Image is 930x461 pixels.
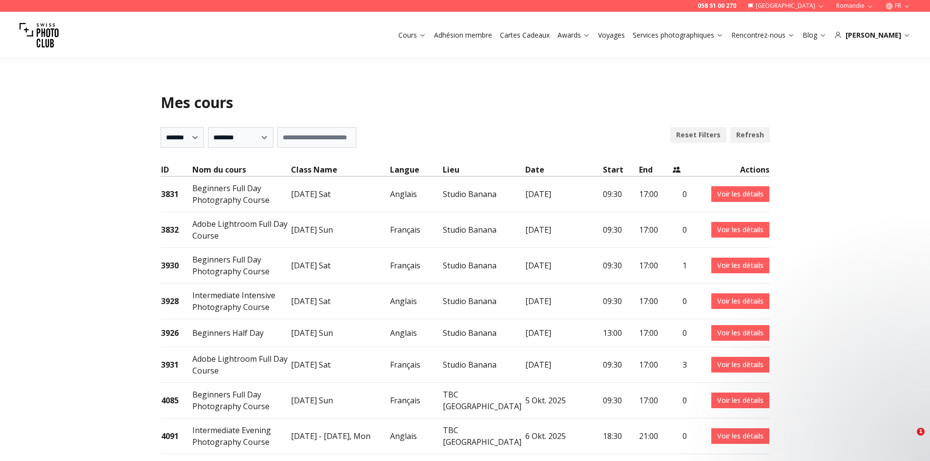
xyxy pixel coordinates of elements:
a: Voir les détails [711,258,769,273]
a: Voir les détails [711,222,769,238]
button: Cours [394,28,430,42]
th: Nom du cours [192,163,291,176]
a: Voyages [598,30,625,40]
td: 09:30 [602,347,639,383]
a: Blog [803,30,827,40]
td: Beginners Full Day Photography Course [192,176,291,212]
a: Cours [398,30,426,40]
td: 18:30 [602,418,639,454]
td: Adobe Lightroom Full Day Course [192,347,291,383]
td: 13:00 [602,319,639,347]
td: [DATE] [525,212,602,248]
td: Studio Banana [442,284,525,319]
button: Adhésion membre [430,28,496,42]
td: 17:00 [639,248,672,284]
b: Reset Filters [676,130,721,140]
td: 17:00 [639,284,672,319]
button: Awards [554,28,594,42]
td: Anglais [390,319,442,347]
td: [DATE] Sun [290,383,390,418]
td: Anglais [390,176,442,212]
td: [DATE] Sat [290,347,390,383]
td: Français [390,347,442,383]
button: Rencontrez-nous [727,28,799,42]
div: [PERSON_NAME] [834,30,910,40]
td: 09:30 [602,212,639,248]
td: [DATE] [525,284,602,319]
td: 17:00 [639,176,672,212]
td: 17:00 [639,319,672,347]
a: Adhésion membre [434,30,492,40]
a: Voir les détails [711,325,769,341]
td: 17:00 [639,347,672,383]
td: 3 [672,347,687,383]
td: Français [390,383,442,418]
td: Anglais [390,418,442,454]
td: 3926 [161,319,192,347]
td: Studio Banana [442,212,525,248]
td: Studio Banana [442,176,525,212]
td: 09:30 [602,248,639,284]
td: [DATE] Sat [290,284,390,319]
th: Langue [390,163,442,176]
td: 09:30 [602,284,639,319]
td: 0 [672,176,687,212]
button: Voyages [594,28,629,42]
button: Cartes Cadeaux [496,28,554,42]
img: Swiss photo club [20,16,59,55]
a: Voir les détails [711,293,769,309]
td: [DATE] Sat [290,248,390,284]
td: Anglais [390,284,442,319]
td: 17:00 [639,383,672,418]
td: Intermediate Evening Photography Course [192,418,291,454]
td: Français [390,248,442,284]
td: 3931 [161,347,192,383]
td: 09:30 [602,383,639,418]
td: Beginners Half Day [192,319,291,347]
td: Adobe Lightroom Full Day Course [192,212,291,248]
td: [DATE] [525,347,602,383]
td: [DATE] [525,319,602,347]
td: 3832 [161,212,192,248]
td: 3930 [161,248,192,284]
td: Studio Banana [442,248,525,284]
a: Cartes Cadeaux [500,30,550,40]
a: Voir les détails [711,428,769,444]
td: 17:00 [639,212,672,248]
td: [DATE] Sun [290,319,390,347]
td: 3928 [161,284,192,319]
th: Lieu [442,163,525,176]
a: Voir les détails [711,357,769,373]
td: TBC [GEOGRAPHIC_DATA] [442,418,525,454]
iframe: Intercom live chat [897,428,920,451]
td: 0 [672,284,687,319]
h1: Mes cours [161,94,770,111]
td: Beginners Full Day Photography Course [192,248,291,284]
b: Refresh [736,130,764,140]
a: Voir les détails [711,186,769,202]
button: Refresh [730,127,770,143]
td: Beginners Full Day Photography Course [192,383,291,418]
td: 5 Okt. 2025 [525,383,602,418]
td: 0 [672,383,687,418]
td: TBC [GEOGRAPHIC_DATA] [442,383,525,418]
td: 1 [672,248,687,284]
th: End [639,163,672,176]
td: [DATE] Sat [290,176,390,212]
td: 4091 [161,418,192,454]
td: [DATE] Sun [290,212,390,248]
th: Actions [687,163,770,176]
th: Start [602,163,639,176]
a: Rencontrez-nous [731,30,795,40]
span: 1 [917,428,925,436]
th: Date [525,163,602,176]
td: Studio Banana [442,319,525,347]
td: 4085 [161,383,192,418]
td: 0 [672,319,687,347]
td: 21:00 [639,418,672,454]
td: 6 Okt. 2025 [525,418,602,454]
td: 0 [672,418,687,454]
a: Voir les détails [711,393,769,408]
td: Studio Banana [442,347,525,383]
th: Class Name [290,163,390,176]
